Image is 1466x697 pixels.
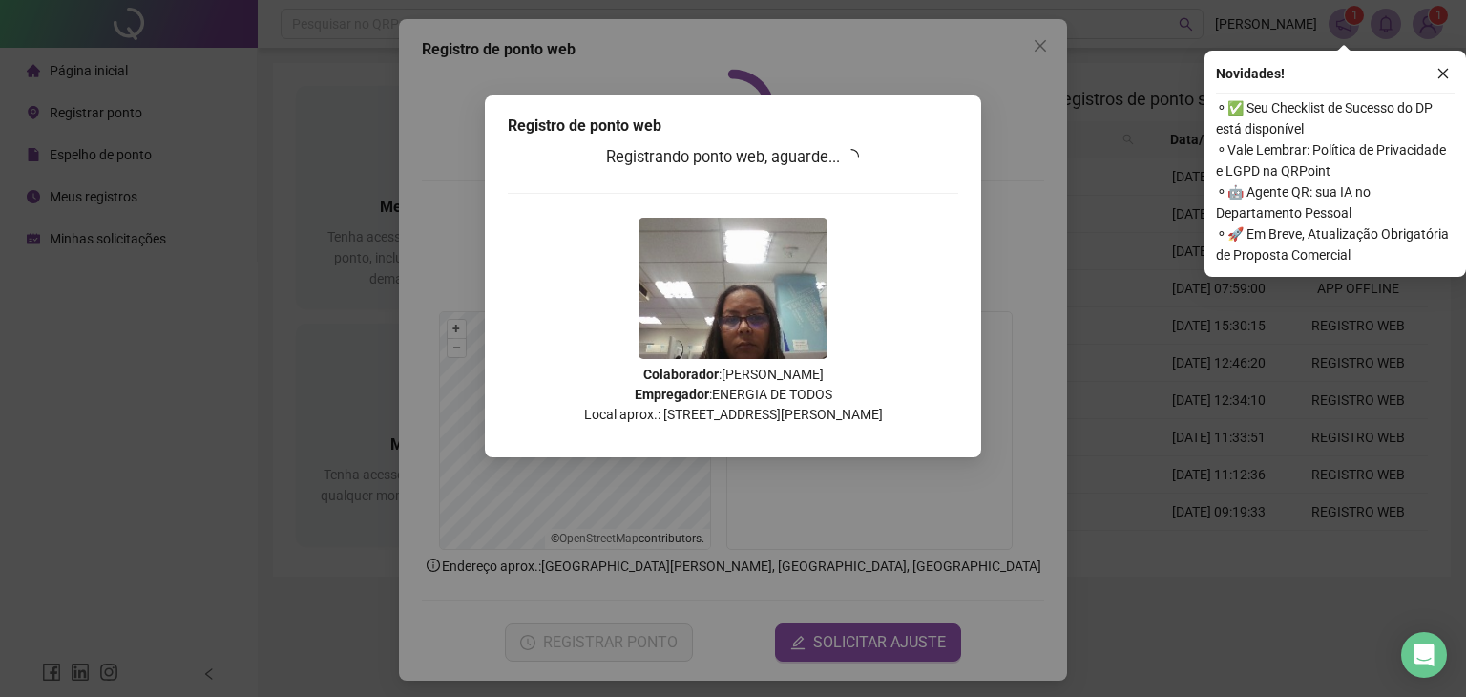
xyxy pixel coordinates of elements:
span: loading [843,147,861,165]
div: Open Intercom Messenger [1401,632,1447,678]
span: ⚬ Vale Lembrar: Política de Privacidade e LGPD na QRPoint [1216,139,1455,181]
img: Z [639,218,827,359]
div: Registro de ponto web [508,115,958,137]
span: close [1436,67,1450,80]
strong: Colaborador [643,367,719,382]
strong: Empregador [635,387,709,402]
span: Novidades ! [1216,63,1285,84]
span: ⚬ 🤖 Agente QR: sua IA no Departamento Pessoal [1216,181,1455,223]
span: ⚬ 🚀 Em Breve, Atualização Obrigatória de Proposta Comercial [1216,223,1455,265]
h3: Registrando ponto web, aguarde... [508,145,958,170]
p: : [PERSON_NAME] : ENERGIA DE TODOS Local aprox.: [STREET_ADDRESS][PERSON_NAME] [508,365,958,425]
span: ⚬ ✅ Seu Checklist de Sucesso do DP está disponível [1216,97,1455,139]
